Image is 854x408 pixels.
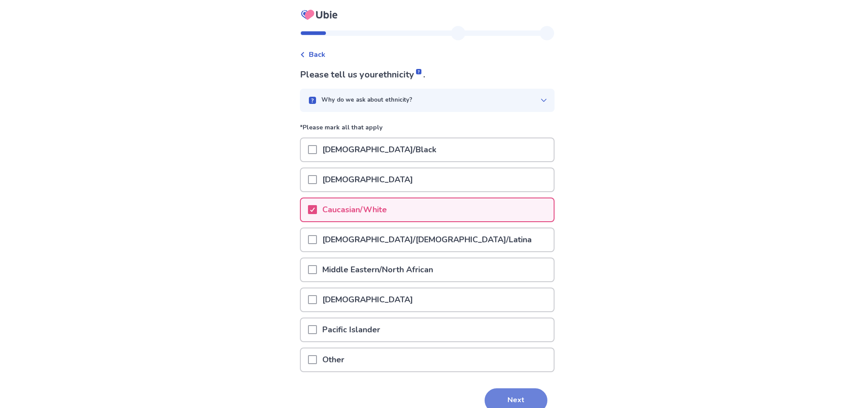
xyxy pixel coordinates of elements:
p: [DEMOGRAPHIC_DATA] [317,168,418,191]
p: *Please mark all that apply [300,123,555,137]
span: Back [309,49,325,60]
p: Caucasian/White [317,198,392,221]
p: [DEMOGRAPHIC_DATA]/[DEMOGRAPHIC_DATA]/Latina [317,228,537,251]
p: Middle Eastern/North African [317,258,438,281]
p: Pacific Islander [317,318,386,341]
p: [DEMOGRAPHIC_DATA]/Black [317,138,442,161]
span: ethnicity [378,69,423,81]
p: Please tell us your . [300,68,555,82]
p: Why do we ask about ethnicity? [321,96,412,105]
p: [DEMOGRAPHIC_DATA] [317,288,418,311]
p: Other [317,348,350,371]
